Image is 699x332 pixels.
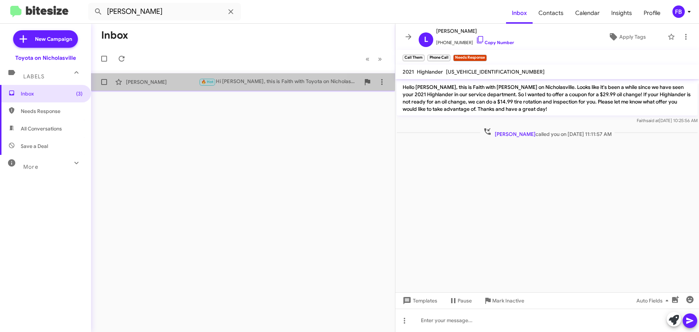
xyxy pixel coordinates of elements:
div: [PERSON_NAME] [126,78,199,86]
span: [US_VEHICLE_IDENTIFICATION_NUMBER] [446,69,545,75]
span: Save a Deal [21,142,48,150]
span: [PHONE_NUMBER] [436,35,514,46]
a: Contacts [533,3,569,24]
button: Templates [395,294,443,307]
a: Profile [638,3,666,24]
span: Labels [23,73,44,80]
span: » [378,54,382,63]
span: Pause [458,294,472,307]
a: Insights [605,3,638,24]
span: Inbox [21,90,83,97]
p: Hello [PERSON_NAME], this is Faith with [PERSON_NAME] on Nicholasville. Looks like it's been a wh... [397,81,698,116]
span: L [424,34,428,46]
span: 🔥 Hot [201,79,214,84]
span: said at [646,118,659,123]
button: Auto Fields [631,294,677,307]
span: Needs Response [21,108,83,115]
span: (3) [76,90,83,97]
small: Needs Response [453,55,487,61]
span: [PERSON_NAME] [495,131,536,137]
a: New Campaign [13,30,78,48]
a: Calendar [569,3,605,24]
div: FB [672,5,685,18]
span: Apply Tags [619,30,646,43]
span: Highlander [417,69,443,75]
span: 2021 [403,69,414,75]
button: Previous [361,51,374,66]
span: Auto Fields [636,294,671,307]
span: Templates [401,294,437,307]
h1: Inbox [101,30,128,41]
span: [PERSON_NAME] [436,27,514,35]
span: More [23,164,38,170]
div: Hi [PERSON_NAME], this is Faith with Toyota on Nicholasville. Your Camry vehicle is due for its N... [199,78,360,86]
small: Phone Call [427,55,450,61]
span: Mark Inactive [492,294,524,307]
div: Toyota on Nicholasville [15,54,76,62]
a: Inbox [506,3,533,24]
span: All Conversations [21,125,62,132]
input: Search [88,3,241,20]
button: Mark Inactive [478,294,530,307]
button: Apply Tags [589,30,664,43]
span: New Campaign [35,35,72,43]
span: Faith [DATE] 10:25:56 AM [637,118,698,123]
button: Pause [443,294,478,307]
a: Copy Number [476,40,514,45]
nav: Page navigation example [362,51,386,66]
span: called you on [DATE] 11:11:57 AM [480,127,615,138]
small: Call Them [403,55,424,61]
button: FB [666,5,691,18]
button: Next [374,51,386,66]
span: « [366,54,370,63]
